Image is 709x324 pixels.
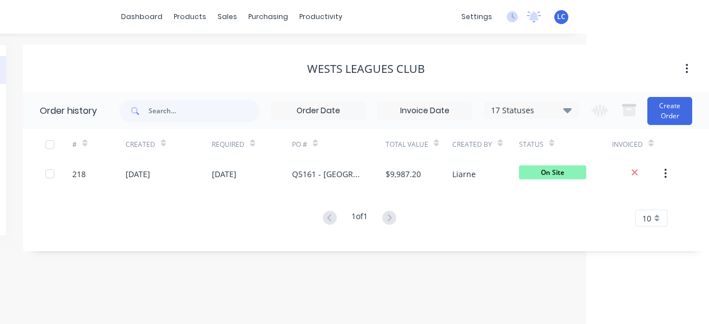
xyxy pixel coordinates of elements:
[212,8,243,25] div: sales
[647,97,692,125] button: Create Order
[484,104,578,117] div: 17 Statuses
[612,129,665,160] div: Invoiced
[519,140,544,150] div: Status
[126,168,150,180] div: [DATE]
[452,168,476,180] div: Liarne
[452,140,492,150] div: Created By
[212,168,237,180] div: [DATE]
[378,103,472,119] input: Invoice Date
[456,8,498,25] div: settings
[519,129,613,160] div: Status
[386,168,421,180] div: $9,987.20
[292,140,307,150] div: PO #
[40,104,97,118] div: Order history
[386,140,428,150] div: Total Value
[72,140,77,150] div: #
[212,140,244,150] div: Required
[612,140,643,150] div: Invoiced
[126,129,212,160] div: Created
[243,8,294,25] div: purchasing
[292,129,386,160] div: PO #
[351,210,368,226] div: 1 of 1
[72,168,86,180] div: 218
[149,100,259,122] input: Search...
[212,129,292,160] div: Required
[271,103,365,119] input: Order Date
[292,168,363,180] div: Q5161 - [GEOGRAPHIC_DATA]
[168,8,212,25] div: products
[519,165,586,179] span: On Site
[642,212,651,224] span: 10
[557,12,566,22] span: LC
[72,129,126,160] div: #
[126,140,155,150] div: Created
[294,8,348,25] div: productivity
[386,129,452,160] div: Total Value
[307,62,425,76] div: Wests Leagues Club
[452,129,519,160] div: Created By
[115,8,168,25] a: dashboard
